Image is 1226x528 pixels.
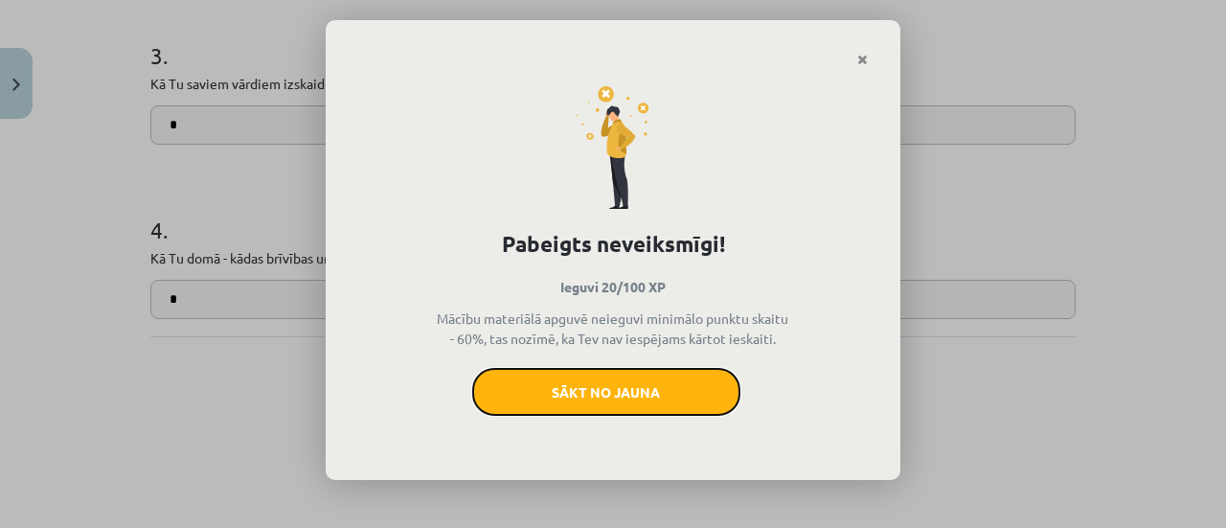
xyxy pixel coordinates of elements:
[358,277,868,297] p: Ieguvi 20/100 XP
[472,368,740,416] button: Sākt no jauna
[577,86,649,209] img: fail-icon-2dff40cce496c8bbe20d0877b3080013ff8af6d729d7a6e6bb932d91c467ac91.svg
[435,309,791,349] p: Mācību materiālā apguvē neieguvi minimālo punktu skaitu - 60%, tas nozīmē, ka Tev nav iespējams k...
[358,228,868,261] h1: Pabeigts neveiksmīgi!
[846,41,879,79] a: Close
